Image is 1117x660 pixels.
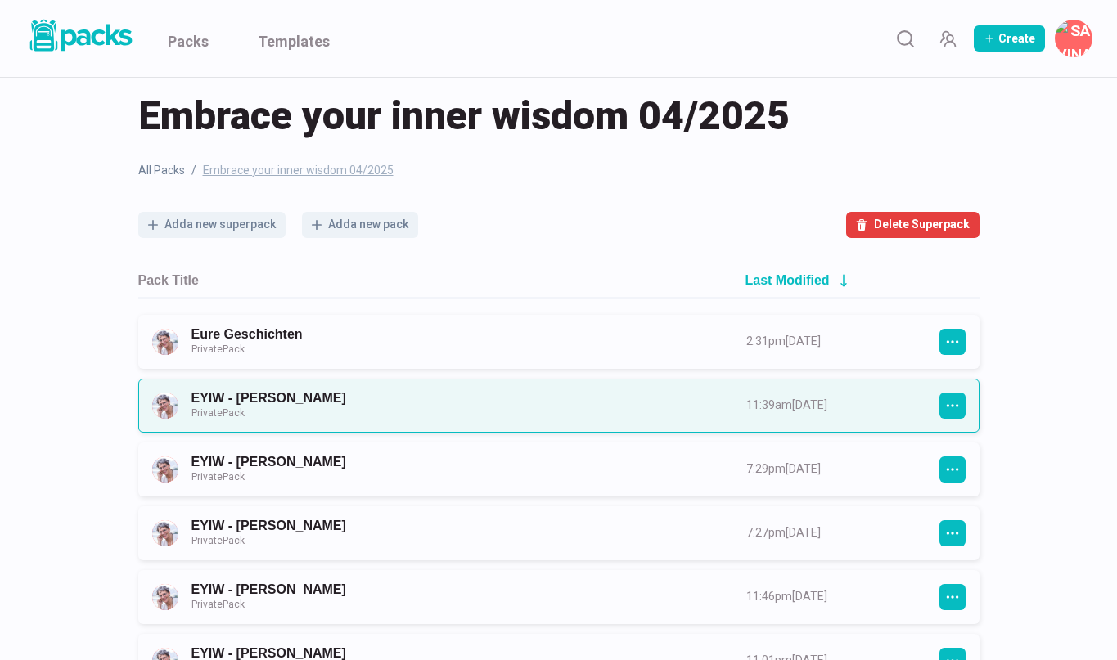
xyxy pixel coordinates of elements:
span: / [191,162,196,179]
button: Manage Team Invites [931,22,964,55]
button: Adda new superpack [138,212,286,238]
h2: Pack Title [138,272,199,288]
h2: Last Modified [745,272,830,288]
img: Packs logo [25,16,135,55]
a: All Packs [138,162,185,179]
button: Create Pack [974,25,1045,52]
button: Adda new pack [302,212,418,238]
a: Packs logo [25,16,135,61]
button: Savina Tilmann [1055,20,1092,57]
button: Delete Superpack [846,212,980,238]
span: Embrace your inner wisdom 04/2025 [203,162,394,179]
button: Search [889,22,921,55]
nav: breadcrumb [138,162,980,179]
span: Embrace your inner wisdom 04/2025 [138,90,790,142]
